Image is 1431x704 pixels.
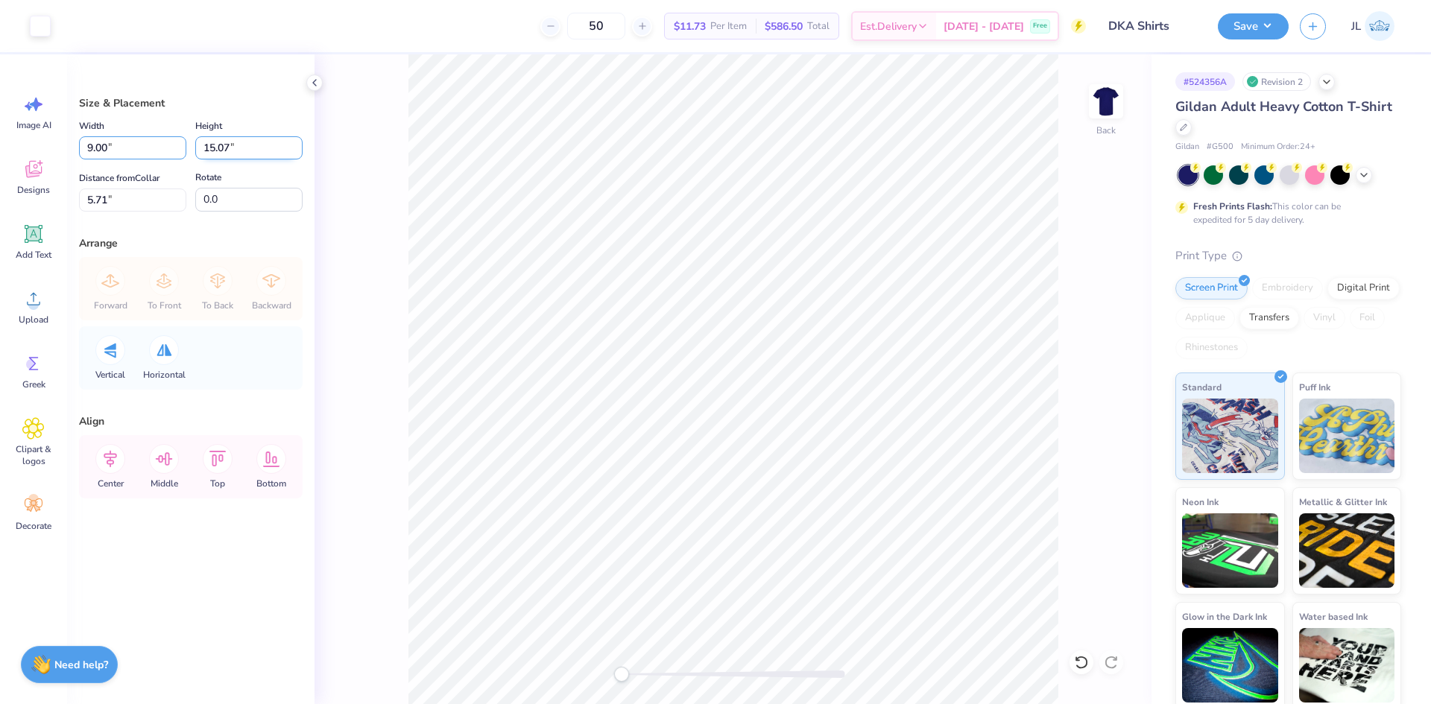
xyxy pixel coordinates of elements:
a: JL [1345,11,1401,41]
span: Minimum Order: 24 + [1241,141,1315,153]
label: Rotate [195,168,221,186]
span: $11.73 [674,19,706,34]
strong: Fresh Prints Flash: [1193,200,1272,212]
img: Neon Ink [1182,513,1278,588]
div: Size & Placement [79,95,303,111]
div: This color can be expedited for 5 day delivery. [1193,200,1377,226]
span: Middle [151,478,178,489]
span: Glow in the Dark Ink [1182,609,1267,624]
div: Transfers [1239,307,1299,329]
span: Horizontal [143,369,186,381]
div: Screen Print [1175,277,1248,299]
span: # G500 [1207,141,1233,153]
div: Accessibility label [614,667,629,682]
div: Vinyl [1304,307,1345,329]
img: Back [1091,86,1121,116]
img: Glow in the Dark Ink [1182,628,1278,703]
img: Puff Ink [1299,399,1395,473]
img: Standard [1182,399,1278,473]
img: Metallic & Glitter Ink [1299,513,1395,588]
span: Upload [19,314,48,326]
span: Image AI [16,119,51,131]
label: Width [79,117,104,135]
span: Add Text [16,249,51,261]
span: JL [1351,18,1361,35]
input: – – [567,13,625,39]
span: Total [807,19,830,34]
span: Per Item [710,19,747,34]
strong: Need help? [54,658,108,672]
div: Foil [1350,307,1385,329]
button: Save [1218,13,1289,39]
div: Print Type [1175,247,1401,264]
span: Metallic & Glitter Ink [1299,494,1387,510]
span: $586.50 [765,19,803,34]
span: Decorate [16,520,51,532]
span: Designs [17,184,50,196]
span: Gildan Adult Heavy Cotton T-Shirt [1175,98,1392,115]
span: Standard [1182,379,1222,395]
div: Align [79,413,303,429]
img: Jairo Laqui [1365,11,1394,41]
span: Gildan [1175,141,1199,153]
span: Center [98,478,124,489]
label: Distance from Collar [79,169,159,187]
span: Est. Delivery [860,19,917,34]
span: Clipart & logos [9,443,58,467]
label: Height [195,117,222,135]
span: Vertical [95,369,125,381]
span: Top [210,478,225,489]
span: Water based Ink [1299,609,1368,624]
div: Digital Print [1327,277,1400,299]
div: Applique [1175,307,1235,329]
div: Rhinestones [1175,337,1248,359]
div: Embroidery [1252,277,1323,299]
div: Arrange [79,235,303,251]
span: Free [1033,21,1047,31]
img: Water based Ink [1299,628,1395,703]
span: Neon Ink [1182,494,1219,510]
input: Untitled Design [1097,11,1207,41]
div: # 524356A [1175,72,1235,91]
span: [DATE] - [DATE] [944,19,1024,34]
div: Revision 2 [1242,72,1311,91]
span: Greek [22,378,45,390]
span: Puff Ink [1299,379,1330,395]
span: Bottom [256,478,286,489]
div: Back [1096,124,1116,137]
